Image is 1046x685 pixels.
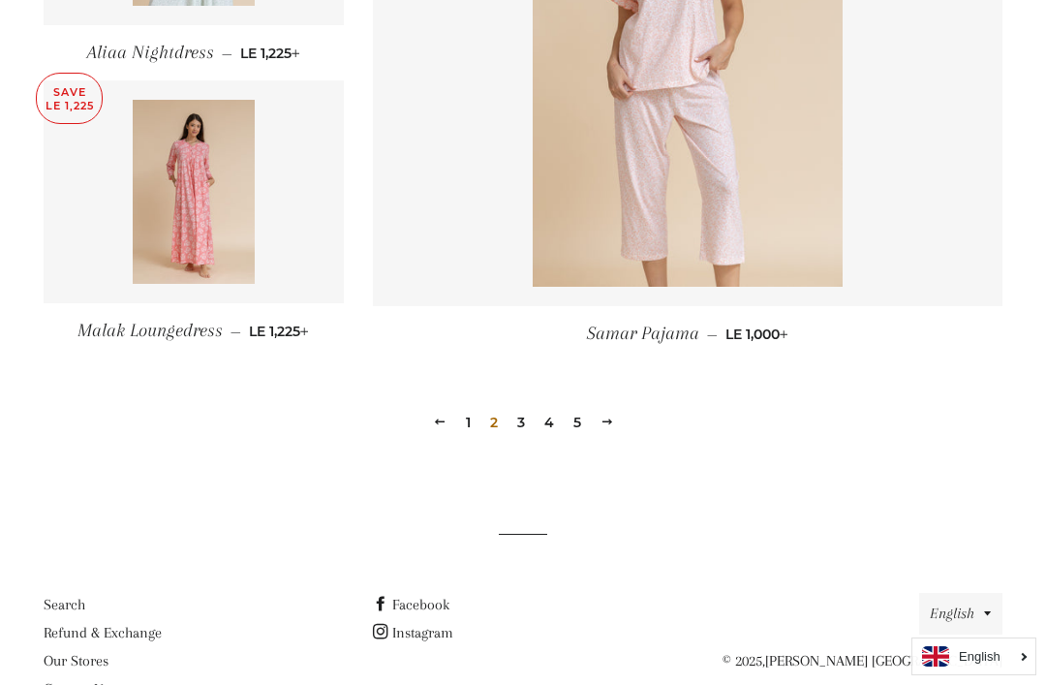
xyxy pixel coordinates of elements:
button: English [919,593,1002,635]
span: Malak Loungedress [77,320,223,341]
span: 2 [482,408,506,437]
a: Samar Pajama — LE 1,000 [373,306,1002,361]
p: © 2025, [702,649,1002,673]
span: LE 1,225 [249,323,309,340]
a: Facebook [373,596,449,613]
span: — [222,45,232,62]
p: Save LE 1,225 [37,74,102,123]
span: — [231,323,241,340]
a: [PERSON_NAME] [GEOGRAPHIC_DATA] [765,652,1002,669]
span: Samar Pajama [587,323,699,344]
a: English [922,646,1026,667]
span: LE 1,000 [725,326,788,343]
a: 1 [458,408,478,437]
a: 4 [537,408,562,437]
i: English [959,650,1000,663]
span: Aliaa Nightdress [87,42,214,63]
a: Our Stores [44,652,108,669]
a: 5 [566,408,589,437]
a: Refund & Exchange [44,624,162,641]
span: LE 1,225 [240,45,300,62]
span: — [707,326,718,343]
a: 3 [509,408,533,437]
a: Aliaa Nightdress — LE 1,225 [44,25,344,80]
a: Malak Loungedress — LE 1,225 [44,303,344,358]
a: Search [44,596,85,613]
a: Instagram [373,624,453,641]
